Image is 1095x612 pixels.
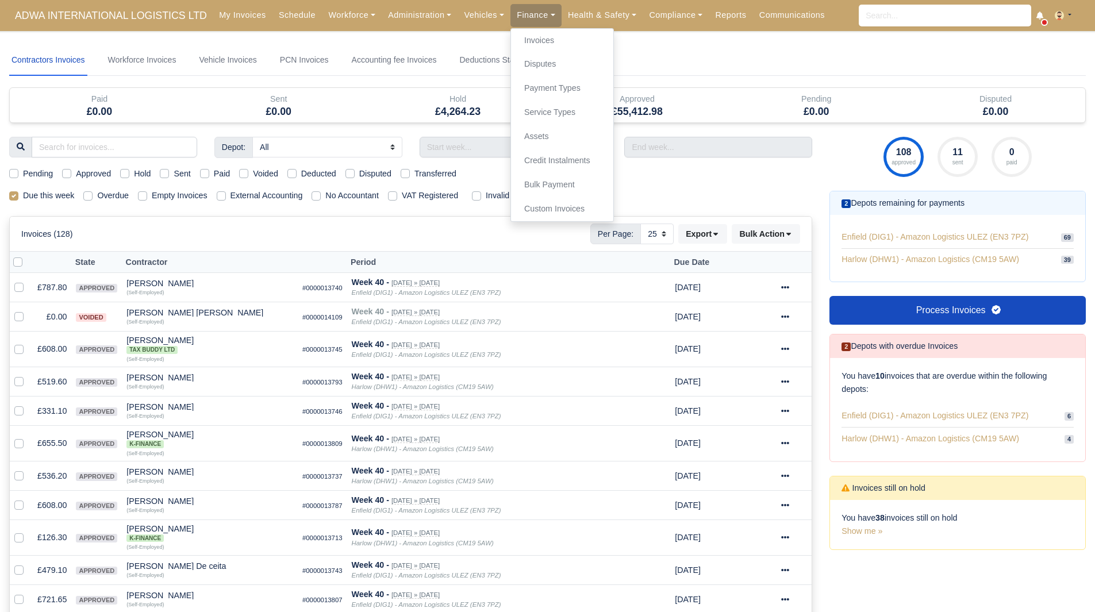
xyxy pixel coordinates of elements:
label: Pending [23,167,53,180]
span: Depot: [214,137,253,157]
div: [PERSON_NAME] De ceita [126,562,293,570]
th: Due Date [670,252,758,273]
span: 2 days from now [675,283,701,292]
label: Approved [76,167,111,180]
a: Process Invoices [829,296,1086,325]
td: £536.20 [33,461,71,490]
small: (Self-Employed) [126,319,164,325]
span: 2 days from now [675,344,701,353]
div: Paid [10,88,189,122]
strong: 10 [875,371,885,380]
span: 2 days from now [675,438,701,448]
i: Harlow (DHW1) - Amazon Logistics (CM19 5AW) [352,478,494,484]
div: Disputed [906,88,1085,122]
label: Overdue [97,189,129,202]
small: #0000013737 [302,473,343,480]
strong: Week 40 - [352,466,389,475]
small: (Self-Employed) [126,451,164,456]
span: K-Finance [126,534,164,542]
td: £126.30 [33,520,71,556]
small: (Self-Employed) [126,572,164,578]
span: approved [76,407,117,416]
i: Enfield (DIG1) - Amazon Logistics ULEZ (EN3 7PZ) [352,318,501,325]
small: (Self-Employed) [126,602,164,607]
label: Hold [134,167,151,180]
h5: £0.00 [198,106,360,118]
strong: Week 40 - [352,495,389,505]
a: Disputes [516,52,609,76]
div: [PERSON_NAME] K-Finance [126,525,293,542]
span: approved [76,440,117,448]
a: Contractors Invoices [9,45,87,76]
small: (Self-Employed) [126,478,164,484]
th: Contractor [122,252,298,273]
span: 2 days from now [675,312,701,321]
span: 4 [1065,435,1074,444]
span: Enfield (DIG1) - Amazon Logistics ULEZ (EN3 7PZ) [842,409,1028,422]
label: Due this week [23,189,74,202]
a: Invoices [516,29,609,53]
div: You have invoices still on hold [830,500,1085,549]
div: [PERSON_NAME] [126,468,293,476]
label: Invalid VAT [486,189,527,202]
a: My Invoices [213,4,272,26]
div: [PERSON_NAME] [126,497,293,505]
div: Approved [556,93,718,106]
i: Enfield (DIG1) - Amazon Logistics ULEZ (EN3 7PZ) [352,572,501,579]
td: £331.10 [33,397,71,426]
a: Health & Safety [562,4,643,26]
div: [PERSON_NAME] [PERSON_NAME] [126,309,293,317]
input: Search for invoices... [32,137,197,157]
strong: Week 40 - [352,278,389,287]
div: [PERSON_NAME] K-Finance [126,430,293,448]
h5: £0.00 [735,106,897,118]
small: [DATE] » [DATE] [391,436,440,443]
a: Compliance [643,4,709,26]
span: Harlow (DHW1) - Amazon Logistics (CM19 5AW) [842,253,1019,265]
i: Harlow (DHW1) - Amazon Logistics (CM19 5AW) [352,540,494,546]
i: Enfield (DIG1) - Amazon Logistics ULEZ (EN3 7PZ) [352,507,501,514]
div: Disputed [915,93,1077,106]
small: (Self-Employed) [126,544,164,550]
strong: Week 40 - [352,307,389,316]
small: #0000013740 [302,284,343,291]
a: Vehicle Invoices [197,45,259,76]
span: K-Finance [126,440,164,448]
strong: 38 [875,513,885,522]
span: Per Page: [590,224,641,244]
td: £608.00 [33,332,71,367]
small: (Self-Employed) [126,384,164,390]
a: Communications [753,4,832,26]
small: [DATE] » [DATE] [391,562,440,569]
div: Bulk Action [732,224,800,244]
a: Harlow (DHW1) - Amazon Logistics (CM19 5AW) 4 [842,428,1074,450]
a: PCN Invoices [278,45,331,76]
span: 2 [842,199,851,208]
h6: Invoices still on hold [842,483,925,493]
div: [PERSON_NAME] [126,336,293,353]
small: #0000013743 [302,567,343,574]
label: Transferred [414,167,456,180]
div: Export [678,224,732,244]
small: [DATE] » [DATE] [391,374,440,381]
span: 2 days from now [675,565,701,575]
span: approved [76,284,117,292]
h5: £4,264.23 [377,106,539,118]
a: Custom Invoices [516,197,609,221]
small: #0000013807 [302,596,343,603]
strong: Week 40 - [352,590,389,599]
h6: Depots remaining for payments [842,198,965,208]
a: Administration [382,4,458,26]
span: approved [76,567,117,575]
small: (Self-Employed) [126,290,164,295]
span: approved [76,534,117,542]
span: 2 days from now [675,406,701,415]
h6: Invoices (128) [21,229,72,239]
small: #0000013787 [302,502,343,509]
a: Finance [510,4,562,26]
span: approved [76,472,117,481]
a: Payment Types [516,76,609,101]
